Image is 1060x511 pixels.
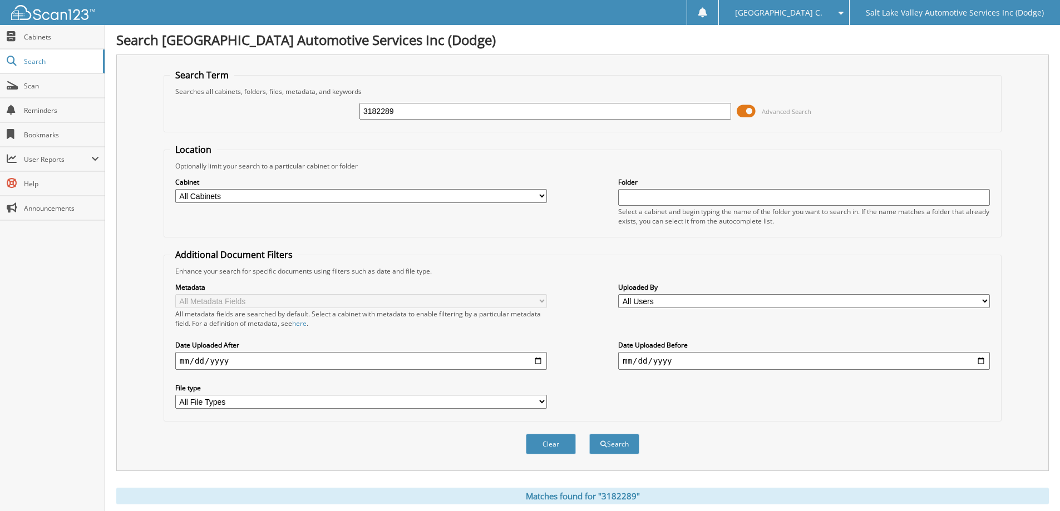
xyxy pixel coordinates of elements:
input: end [618,352,990,370]
div: Select a cabinet and begin typing the name of the folder you want to search in. If the name match... [618,207,990,226]
legend: Location [170,143,217,156]
span: User Reports [24,155,91,164]
label: Uploaded By [618,282,990,292]
label: Metadata [175,282,547,292]
div: Matches found for "3182289" [116,488,1049,504]
span: Scan [24,81,99,91]
label: Cabinet [175,177,547,187]
a: here [292,319,307,328]
label: Date Uploaded After [175,340,547,350]
div: All metadata fields are searched by default. Select a cabinet with metadata to enable filtering b... [175,309,547,328]
span: Cabinets [24,32,99,42]
input: start [175,352,547,370]
label: Date Uploaded Before [618,340,990,350]
button: Search [589,434,639,454]
label: Folder [618,177,990,187]
span: Help [24,179,99,188]
h1: Search [GEOGRAPHIC_DATA] Automotive Services Inc (Dodge) [116,31,1049,49]
label: File type [175,383,547,393]
button: Clear [526,434,576,454]
span: Salt Lake Valley Automotive Services Inc (Dodge) [866,9,1044,16]
div: Optionally limit your search to a particular cabinet or folder [170,161,995,171]
span: Reminders [24,106,99,115]
div: Enhance your search for specific documents using filters such as date and file type. [170,266,995,276]
div: Searches all cabinets, folders, files, metadata, and keywords [170,87,995,96]
legend: Search Term [170,69,234,81]
span: [GEOGRAPHIC_DATA] C. [735,9,822,16]
span: Announcements [24,204,99,213]
span: Advanced Search [762,107,811,116]
span: Bookmarks [24,130,99,140]
span: Search [24,57,97,66]
legend: Additional Document Filters [170,249,298,261]
img: scan123-logo-white.svg [11,5,95,20]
